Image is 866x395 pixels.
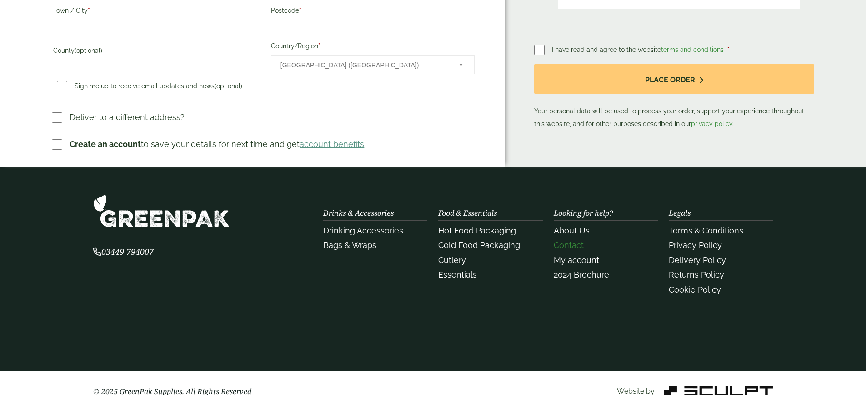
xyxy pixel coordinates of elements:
label: Country/Region [271,40,475,55]
a: Delivery Policy [669,255,726,265]
a: 2024 Brochure [554,270,609,279]
a: Cutlery [438,255,466,265]
abbr: required [318,42,320,50]
span: United Kingdom (UK) [280,56,447,75]
a: Essentials [438,270,477,279]
a: Bags & Wraps [323,240,376,250]
a: My account [554,255,599,265]
span: Country/Region [271,55,475,74]
a: privacy policy [691,120,732,127]
abbr: required [88,7,90,14]
p: to save your details for next time and get [70,138,364,150]
span: (optional) [215,82,242,90]
img: GreenPak Supplies [93,194,230,228]
label: County [53,44,257,60]
a: Privacy Policy [669,240,722,250]
a: Cold Food Packaging [438,240,520,250]
p: Your personal data will be used to process your order, support your experience throughout this we... [534,64,814,130]
button: Place order [534,64,814,94]
label: Sign me up to receive email updates and news [53,82,246,92]
span: (optional) [75,47,102,54]
a: Returns Policy [669,270,724,279]
span: 03449 794007 [93,246,154,257]
a: Hot Food Packaging [438,226,516,235]
a: 03449 794007 [93,248,154,257]
abbr: required [299,7,301,14]
a: About Us [554,226,590,235]
a: Drinking Accessories [323,226,403,235]
input: Sign me up to receive email updates and news(optional) [57,81,67,91]
label: Postcode [271,4,475,20]
a: Contact [554,240,584,250]
a: terms and conditions [661,46,724,53]
a: account benefits [300,139,364,149]
label: Town / City [53,4,257,20]
a: Terms & Conditions [669,226,743,235]
abbr: required [727,46,730,53]
span: I have read and agree to the website [552,46,726,53]
p: Deliver to a different address? [70,111,185,123]
a: Cookie Policy [669,285,721,294]
strong: Create an account [70,139,141,149]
